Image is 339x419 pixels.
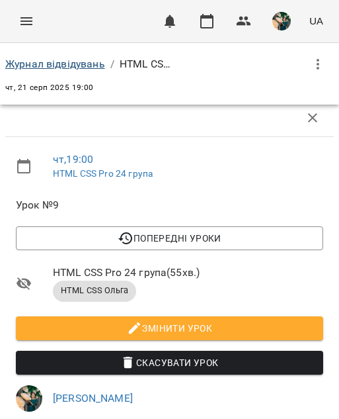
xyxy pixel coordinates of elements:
[53,265,323,281] span: HTML CSS Pro 24 група ( 55 хв. )
[5,83,94,92] span: чт, 21 серп 2025 19:00
[53,285,136,297] span: HTML CSS Ольга
[309,14,323,28] span: UA
[11,5,42,37] button: Menu
[26,320,313,336] span: Змінити урок
[16,316,323,340] button: Змінити урок
[5,58,105,70] a: Журнал відвідувань
[26,230,313,246] span: Попередні уроки
[304,9,328,33] button: UA
[16,351,323,375] button: Скасувати Урок
[26,355,313,371] span: Скасувати Урок
[16,226,323,250] button: Попередні уроки
[53,392,133,404] a: [PERSON_NAME]
[120,56,172,72] p: HTML CSS Pro 24 група
[16,385,42,412] img: f2c70d977d5f3d854725443aa1abbf76.jpg
[53,168,153,179] a: HTML CSS Pro 24 група
[53,153,93,165] a: чт , 19:00
[16,197,323,213] span: Урок №9
[110,56,114,72] li: /
[5,56,172,72] nav: breadcrumb
[272,12,291,30] img: f2c70d977d5f3d854725443aa1abbf76.jpg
